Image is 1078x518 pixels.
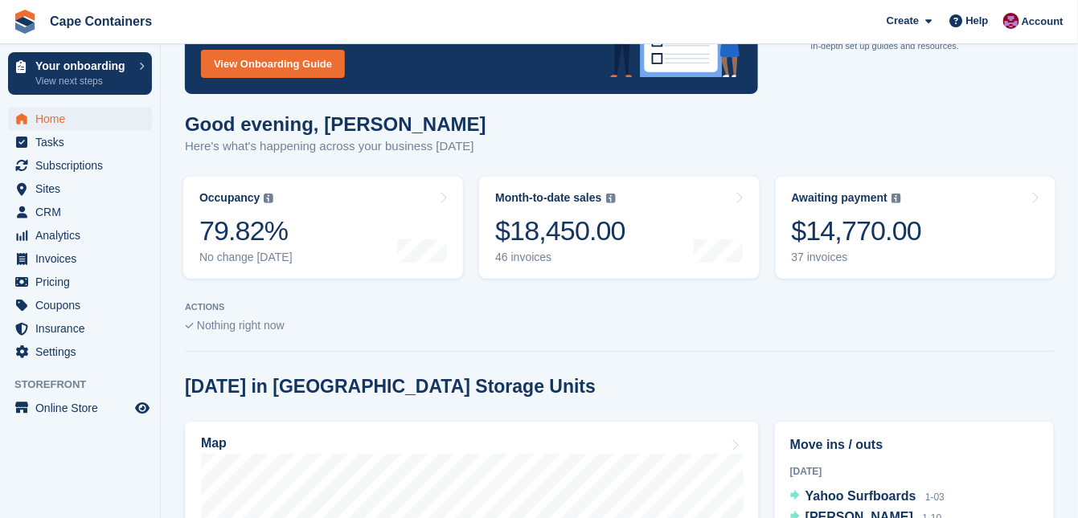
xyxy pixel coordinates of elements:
a: menu [8,131,152,153]
a: Preview store [133,398,152,418]
div: 79.82% [199,214,293,247]
span: Invoices [35,247,132,270]
span: Tasks [35,131,132,153]
img: Matt Dollisson [1003,13,1019,29]
span: Home [35,108,132,130]
span: Coupons [35,294,132,316]
span: Storefront [14,377,160,393]
div: $14,770.00 [792,214,922,247]
div: $18,450.00 [495,214,625,247]
img: icon-info-grey-7440780725fd019a000dd9b08b2336e03edf1995a4989e88bcd33f0948082b44.svg [892,194,901,203]
span: Nothing right now [197,319,285,332]
p: View next steps [35,74,131,88]
a: View Onboarding Guide [201,50,345,78]
a: Month-to-date sales $18,450.00 46 invoices [479,177,759,279]
span: Yahoo Surfboards [805,489,916,503]
a: Awaiting payment $14,770.00 37 invoices [776,177,1055,279]
div: Awaiting payment [792,191,888,205]
span: Pricing [35,271,132,293]
a: menu [8,317,152,340]
span: Sites [35,177,132,200]
a: menu [8,177,152,200]
div: 46 invoices [495,251,625,264]
a: menu [8,224,152,247]
div: 37 invoices [792,251,922,264]
a: menu [8,154,152,177]
div: No change [DATE] [199,251,293,264]
p: ACTIONS [185,302,1054,312]
div: Occupancy [199,191,260,205]
h2: Map [201,436,227,451]
span: CRM [35,201,132,223]
a: Cape Containers [43,8,158,35]
img: blank_slate_check_icon-ba018cac091ee9be17c0a81a6c232d5eb81de652e7a59be601be346b1b6ddf79.svg [185,323,194,329]
p: In-depth set up guides and resources. [811,39,960,53]
h2: Move ins / outs [790,435,1039,455]
a: menu [8,201,152,223]
a: Occupancy 79.82% No change [DATE] [183,177,463,279]
span: Subscriptions [35,154,132,177]
a: Yahoo Surfboards 1-03 [790,487,945,508]
h2: [DATE] in [GEOGRAPHIC_DATA] Storage Units [185,376,596,398]
img: stora-icon-8386f47178a22dfd0bd8f6a31ec36ba5ce8667c1dd55bd0f319d3a0aa187defe.svg [13,10,37,34]
span: Insurance [35,317,132,340]
a: menu [8,271,152,293]
span: Create [887,13,919,29]
div: Month-to-date sales [495,191,601,205]
span: Settings [35,341,132,363]
p: Your onboarding [35,60,131,71]
p: Here's what's happening across your business [DATE] [185,137,486,156]
a: Your onboarding View next steps [8,52,152,95]
span: Online Store [35,397,132,419]
img: icon-info-grey-7440780725fd019a000dd9b08b2336e03edf1995a4989e88bcd33f0948082b44.svg [264,194,273,203]
span: 1-03 [925,491,945,503]
a: menu [8,294,152,316]
a: menu [8,108,152,130]
span: Analytics [35,224,132,247]
a: menu [8,397,152,419]
img: icon-info-grey-7440780725fd019a000dd9b08b2336e03edf1995a4989e88bcd33f0948082b44.svg [606,194,616,203]
span: Account [1022,14,1064,30]
a: menu [8,341,152,363]
div: [DATE] [790,464,1039,479]
span: Help [966,13,989,29]
h1: Good evening, [PERSON_NAME] [185,113,486,135]
a: menu [8,247,152,270]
